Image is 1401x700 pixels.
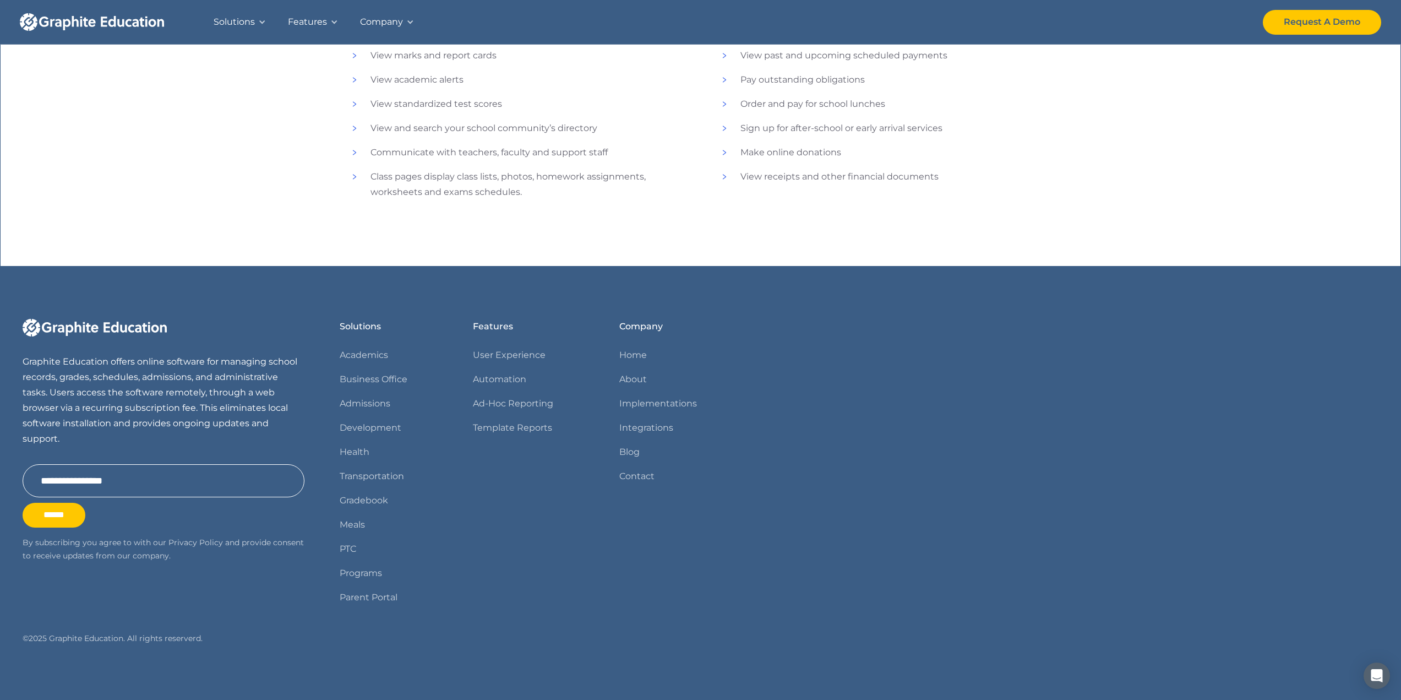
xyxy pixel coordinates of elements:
a: Academics [340,348,388,363]
a: Integrations [619,420,673,436]
p: Graphite Education offers online software for managing school records, grades, schedules, admissi... [23,354,304,447]
a: User Experience [473,348,546,363]
a: Automation [473,372,526,387]
a: Transportation [340,469,404,484]
a: Meals [340,517,365,533]
li: View marks and report cards [348,48,683,63]
li: Pay outstanding obligations [718,72,1053,88]
a: Business Office [340,372,407,387]
li: Make online donations [718,145,1053,160]
a: Parent Portal [340,590,397,605]
a: Blog [619,444,640,460]
li: Class pages display class lists, photos, homework assignments, worksheets and exams schedules. [348,169,683,200]
a: Programs [340,566,382,581]
a: Implementations [619,396,697,411]
li: View standardized test scores [348,96,683,112]
a: Ad-Hoc Reporting [473,396,553,411]
div: Request A Demo [1284,14,1360,30]
div: Company [619,319,663,334]
a: Gradebook [340,493,388,508]
li: Sign up for after-school or early arrival services [718,121,1053,136]
a: Contact [619,469,655,484]
div: Solutions [340,319,381,334]
a: PTC [340,541,356,557]
div: Features [288,14,327,30]
li: View and search your school community’s directory [348,121,683,136]
a: Template Reports [473,420,552,436]
li: View past and upcoming scheduled payments [718,48,1053,63]
a: Development [340,420,401,436]
div: Features [473,319,513,334]
li: View academic alerts [348,72,683,88]
div: Open Intercom Messenger [1364,663,1390,689]
a: Admissions [340,396,390,411]
div: Company [360,14,403,30]
div: © 2025 Graphite Education. All rights reserverd. [23,632,304,645]
li: Order and pay for school lunches [718,96,1053,112]
div: Solutions [214,14,255,30]
li: View receipts and other financial documents [718,169,1053,185]
form: Email Form [23,464,304,528]
a: About [619,372,647,387]
a: Home [619,348,647,363]
li: Communicate with teachers, faculty and support staff [348,145,683,160]
a: Health [340,444,369,460]
a: Request A Demo [1263,10,1381,35]
p: By subscribing you agree to with our Privacy Policy and provide consent to receive updates from o... [23,536,304,563]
